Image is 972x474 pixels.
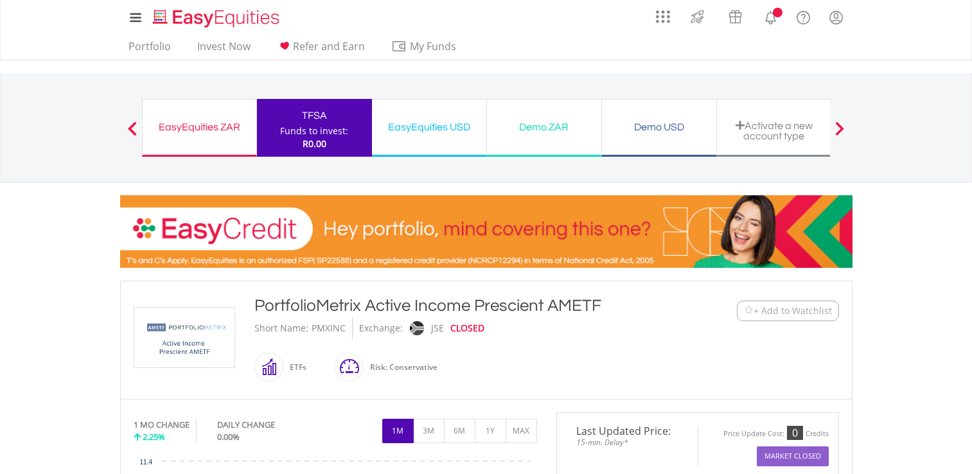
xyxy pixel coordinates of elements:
button: 6M [444,419,475,443]
div: EasyEquities USD [380,118,479,136]
span: Refer and Earn [293,39,365,53]
img: EasyCredit Promotion Banner [120,195,853,268]
span: 15-min. Delay* [567,436,688,448]
img: EasyEquities_Logo.png [150,8,285,29]
a: Invest Now [192,40,256,60]
div: DAILY CHANGE [217,419,318,431]
div: EasyEquities ZAR [150,118,249,136]
img: thrive-v2.svg [687,6,708,27]
a: Home page [148,3,285,29]
a: Portfolio [123,40,176,60]
img: vouchers-v2.svg [725,6,746,27]
a: My Profile [820,3,853,31]
img: jse.png [409,321,423,335]
a: Vouchers [716,3,754,27]
a: AppsGrid [648,3,678,24]
div: Risk: Conservative [364,352,437,383]
span: R0.00 [303,137,326,150]
button: 1M [382,419,414,443]
div: Credits [806,429,829,439]
div: JSE [431,317,444,339]
div: Exchange: [359,317,403,339]
span: 0.00% [217,431,240,443]
div: Price Update Cost: [723,429,784,439]
span: 2.25% [143,431,165,443]
div: PMXINC [312,317,346,339]
div: Funds to invest: [280,125,348,137]
text: 11.4 [139,459,152,466]
a: Refer and Earn [272,40,370,60]
button: Market Closed [757,446,829,466]
img: Watchlist [744,306,754,315]
span: + Add to Watchlist [754,304,832,317]
div: ETFs [283,352,306,383]
div: Short Name: [254,317,308,339]
div: Activate a new account type [725,120,824,141]
span: My Funds [391,38,475,55]
div: TFSA [265,107,364,125]
div: 1 MO CHANGE [134,419,190,431]
a: Notifications [754,3,787,29]
img: TFSA.PMXINC.png [136,308,233,367]
div: CLOSED [450,317,484,339]
button: 1Y [475,419,506,443]
div: Demo ZAR [495,118,594,136]
a: FAQ's and Support [787,3,820,29]
button: Watchlist + Add to Watchlist [737,301,839,321]
div: PortfolioMetrix Active Income Prescient AMETF [254,294,658,317]
div: 0 [787,426,803,440]
div: Demo USD [610,118,709,136]
button: MAX [506,419,537,443]
span: Last Updated Price: [567,426,688,436]
button: 3M [413,419,445,443]
img: grid-menu-icon.svg [656,10,670,24]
